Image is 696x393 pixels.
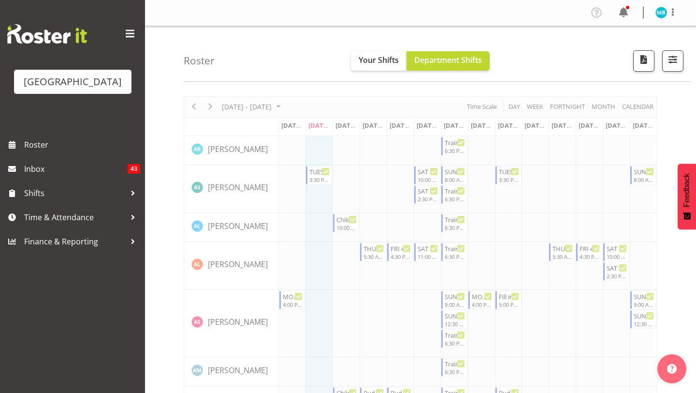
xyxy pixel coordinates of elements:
[7,24,87,44] img: Rosterit website logo
[351,51,406,71] button: Your Shifts
[24,210,126,225] span: Time & Attendance
[184,55,215,66] h4: Roster
[24,75,122,89] div: [GEOGRAPHIC_DATA]
[24,186,126,200] span: Shifts
[359,55,399,65] span: Your Shifts
[667,364,677,374] img: help-xxl-2.png
[655,7,667,18] img: madison-brown11454.jpg
[406,51,490,71] button: Department Shifts
[24,162,128,176] span: Inbox
[128,164,140,174] span: 43
[24,234,126,249] span: Finance & Reporting
[24,137,140,152] span: Roster
[682,173,691,207] span: Feedback
[414,55,482,65] span: Department Shifts
[633,50,654,72] button: Download a PDF of the roster according to the set date range.
[662,50,683,72] button: Filter Shifts
[678,164,696,229] button: Feedback - Show survey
